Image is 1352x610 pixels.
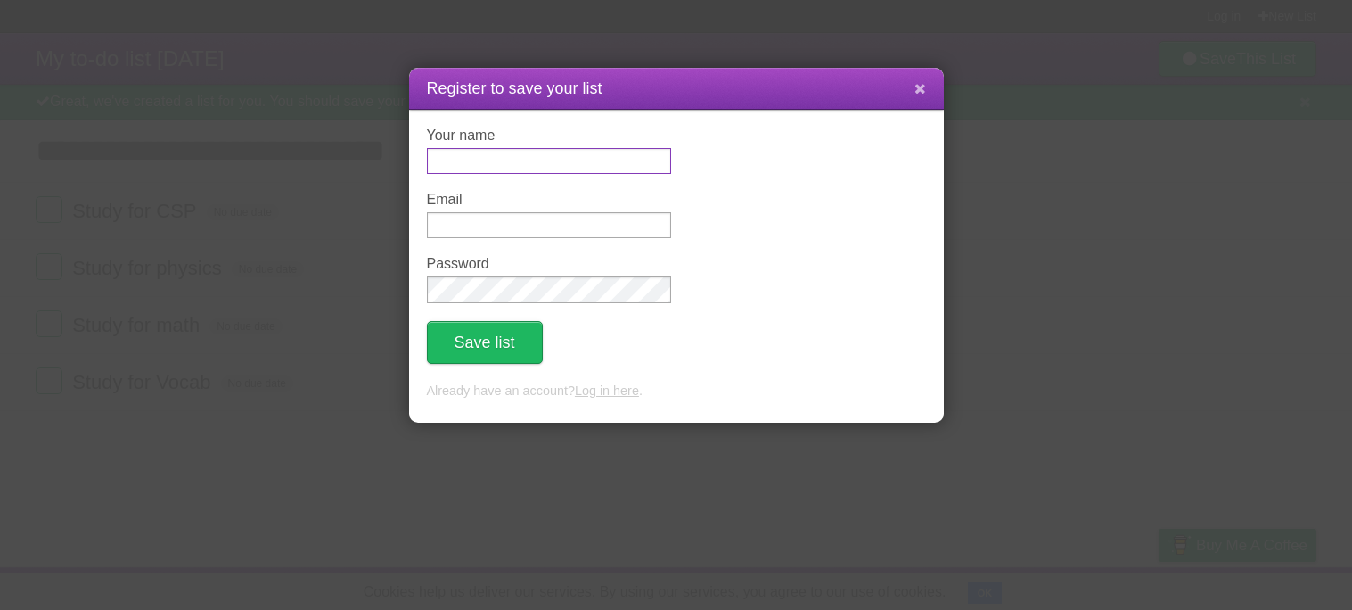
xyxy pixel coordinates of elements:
[427,382,926,401] p: Already have an account? .
[427,192,671,208] label: Email
[427,128,671,144] label: Your name
[427,321,543,364] button: Save list
[575,383,639,398] a: Log in here
[427,256,671,272] label: Password
[427,77,926,101] h1: Register to save your list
